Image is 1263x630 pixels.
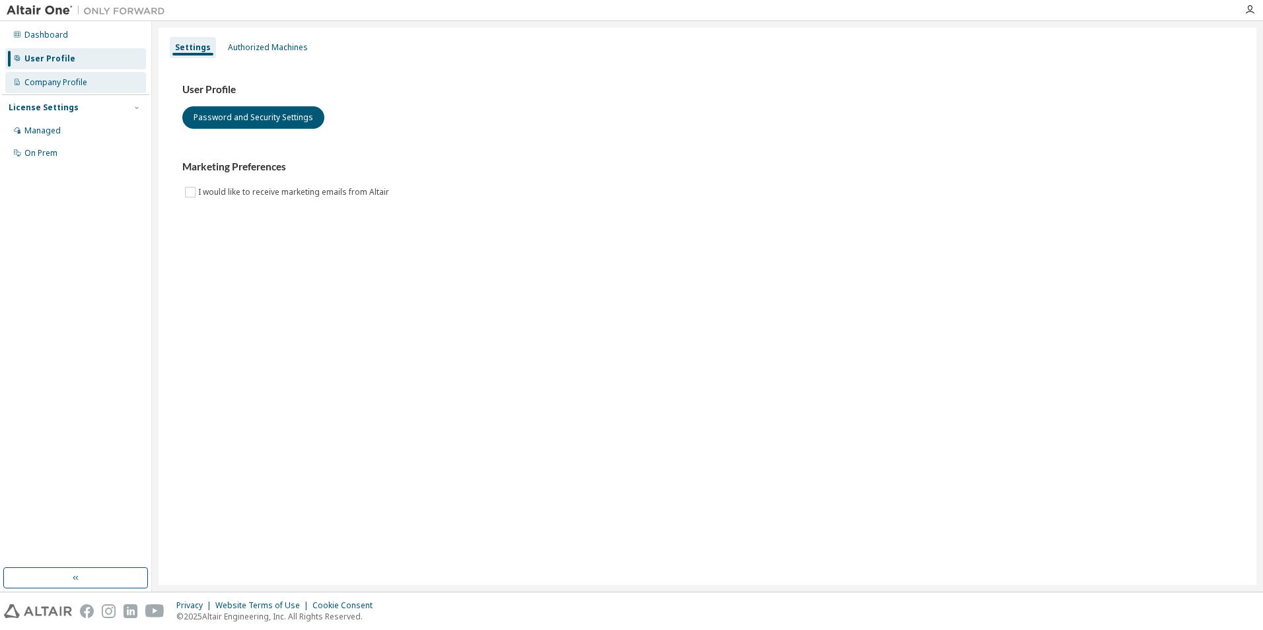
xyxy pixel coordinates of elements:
img: instagram.svg [102,604,116,618]
h3: User Profile [182,83,1233,96]
img: Altair One [7,4,172,17]
img: facebook.svg [80,604,94,618]
div: Company Profile [24,77,87,88]
div: Authorized Machines [228,42,308,53]
img: linkedin.svg [124,604,137,618]
img: altair_logo.svg [4,604,72,618]
div: Settings [175,42,211,53]
div: Cookie Consent [312,600,380,611]
div: Website Terms of Use [215,600,312,611]
img: youtube.svg [145,604,164,618]
button: Password and Security Settings [182,106,324,129]
h3: Marketing Preferences [182,160,1233,174]
div: Managed [24,125,61,136]
div: On Prem [24,148,57,158]
div: Dashboard [24,30,68,40]
div: User Profile [24,53,75,64]
div: Privacy [176,600,215,611]
label: I would like to receive marketing emails from Altair [198,184,392,200]
div: License Settings [9,102,79,113]
p: © 2025 Altair Engineering, Inc. All Rights Reserved. [176,611,380,622]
